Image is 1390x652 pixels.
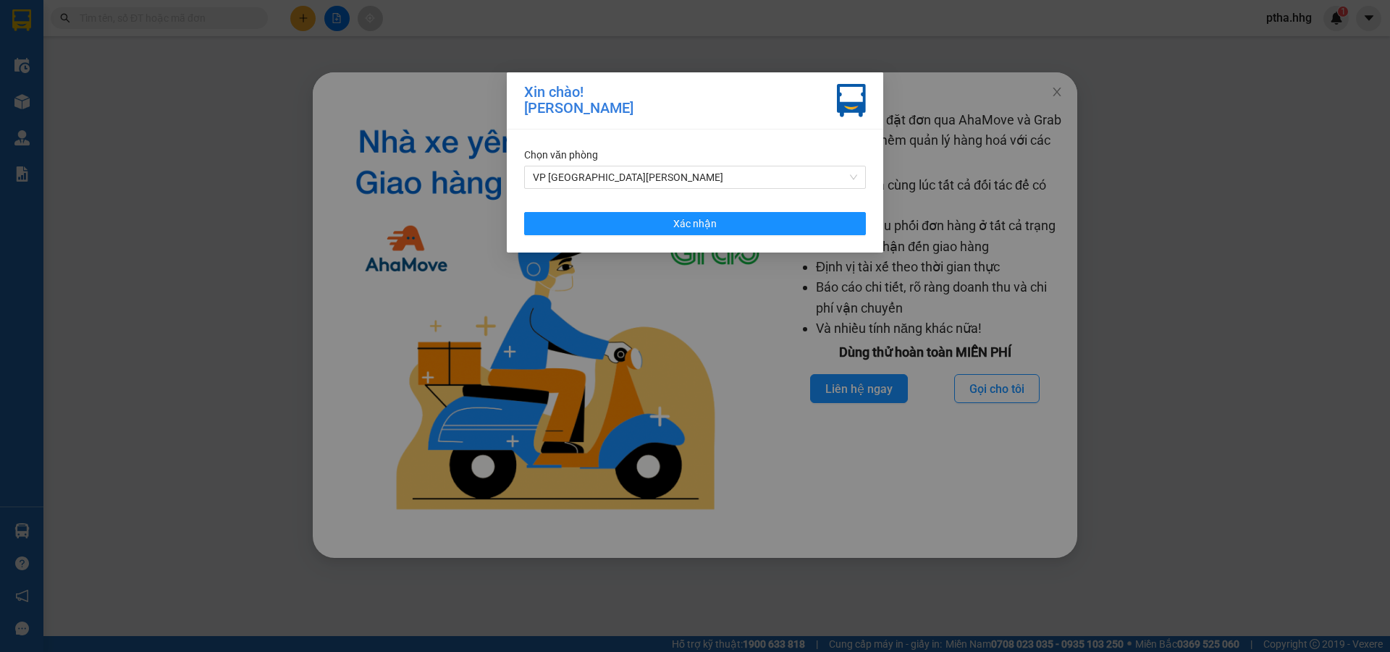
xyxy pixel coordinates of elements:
div: Xin chào! [PERSON_NAME] [524,84,633,117]
div: Chọn văn phòng [524,147,866,163]
span: Xác nhận [673,216,717,232]
img: vxr-icon [837,84,866,117]
button: Xác nhận [524,212,866,235]
span: VP Cầu Yên Xuân [533,166,857,188]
